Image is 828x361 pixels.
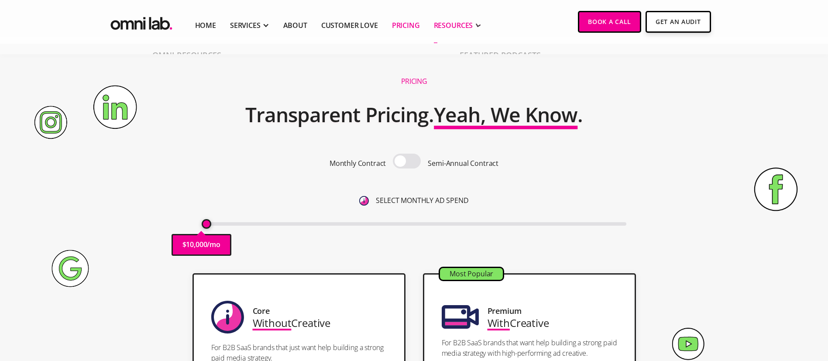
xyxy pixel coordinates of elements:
a: About [283,20,307,31]
span: With [488,316,510,330]
p: $ [182,239,186,251]
a: Pricing [392,20,420,31]
div: Creative [488,317,549,329]
p: Featured Podcasts [460,51,683,66]
p: Omni Resources [152,51,432,66]
img: 6410812402e99d19b372aa32_omni-nav-info.svg [359,196,369,206]
div: Premium [488,305,522,317]
p: SELECT MONTHLY AD SPEND [376,195,468,206]
span: Without [253,316,292,330]
img: Omni Lab: B2B SaaS Demand Generation Agency [109,11,174,32]
div: Core [253,305,270,317]
p: Monthly Contract [330,158,386,169]
div: SERVICES [230,20,261,31]
span: Yeah, We Know [434,101,577,128]
p: Semi-Annual Contract [428,158,498,169]
p: 10,000 [186,239,207,251]
div: Creative [253,317,331,329]
a: home [109,11,174,32]
a: Home [195,20,216,31]
p: For B2B SaaS brands that want help building a strong paid media strategy with high-performing ad ... [442,337,617,358]
a: Customer Love [321,20,378,31]
iframe: Chat Widget [671,260,828,361]
h2: Transparent Pricing. . [245,97,583,132]
p: /mo [207,239,220,251]
h1: Pricing [401,77,427,86]
div: Most Popular [440,268,503,280]
a: Book a Call [578,11,641,33]
div: RESOURCES [434,20,473,31]
a: Get An Audit [646,11,711,33]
